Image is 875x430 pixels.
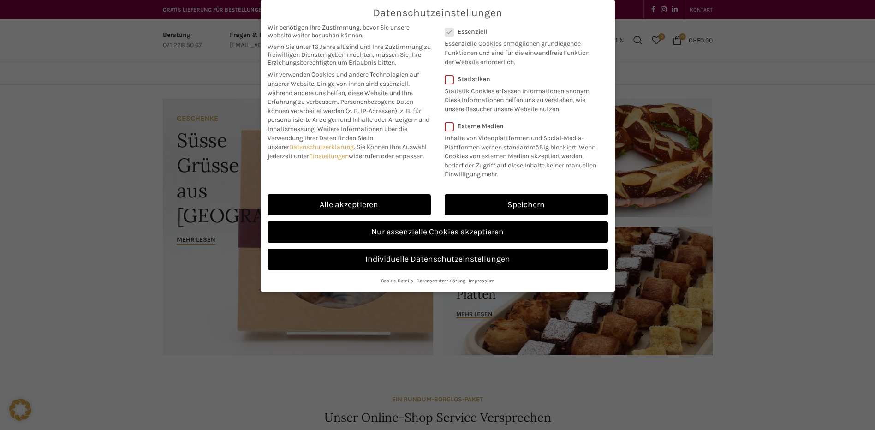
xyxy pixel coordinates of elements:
span: Sie können Ihre Auswahl jederzeit unter widerrufen oder anpassen. [268,143,427,160]
span: Wir benötigen Ihre Zustimmung, bevor Sie unsere Website weiter besuchen können. [268,24,431,39]
p: Inhalte von Videoplattformen und Social-Media-Plattformen werden standardmäßig blockiert. Wenn Co... [445,130,602,179]
label: Externe Medien [445,122,602,130]
p: Statistik Cookies erfassen Informationen anonym. Diese Informationen helfen uns zu verstehen, wie... [445,83,596,114]
a: Nur essenzielle Cookies akzeptieren [268,221,608,243]
a: Datenschutzerklärung [289,143,354,151]
label: Essenziell [445,28,596,36]
a: Einstellungen [309,152,349,160]
p: Essenzielle Cookies ermöglichen grundlegende Funktionen und sind für die einwandfreie Funktion de... [445,36,596,66]
a: Datenschutzerklärung [417,278,465,284]
span: Wir verwenden Cookies und andere Technologien auf unserer Website. Einige von ihnen sind essenzie... [268,71,419,106]
span: Datenschutzeinstellungen [373,7,502,19]
span: Personenbezogene Daten können verarbeitet werden (z. B. IP-Adressen), z. B. für personalisierte A... [268,98,429,133]
span: Weitere Informationen über die Verwendung Ihrer Daten finden Sie in unserer . [268,125,407,151]
a: Impressum [469,278,494,284]
a: Alle akzeptieren [268,194,431,215]
label: Statistiken [445,75,596,83]
span: Wenn Sie unter 16 Jahre alt sind und Ihre Zustimmung zu freiwilligen Diensten geben möchten, müss... [268,43,431,66]
a: Cookie-Details [381,278,413,284]
a: Individuelle Datenschutzeinstellungen [268,249,608,270]
a: Speichern [445,194,608,215]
